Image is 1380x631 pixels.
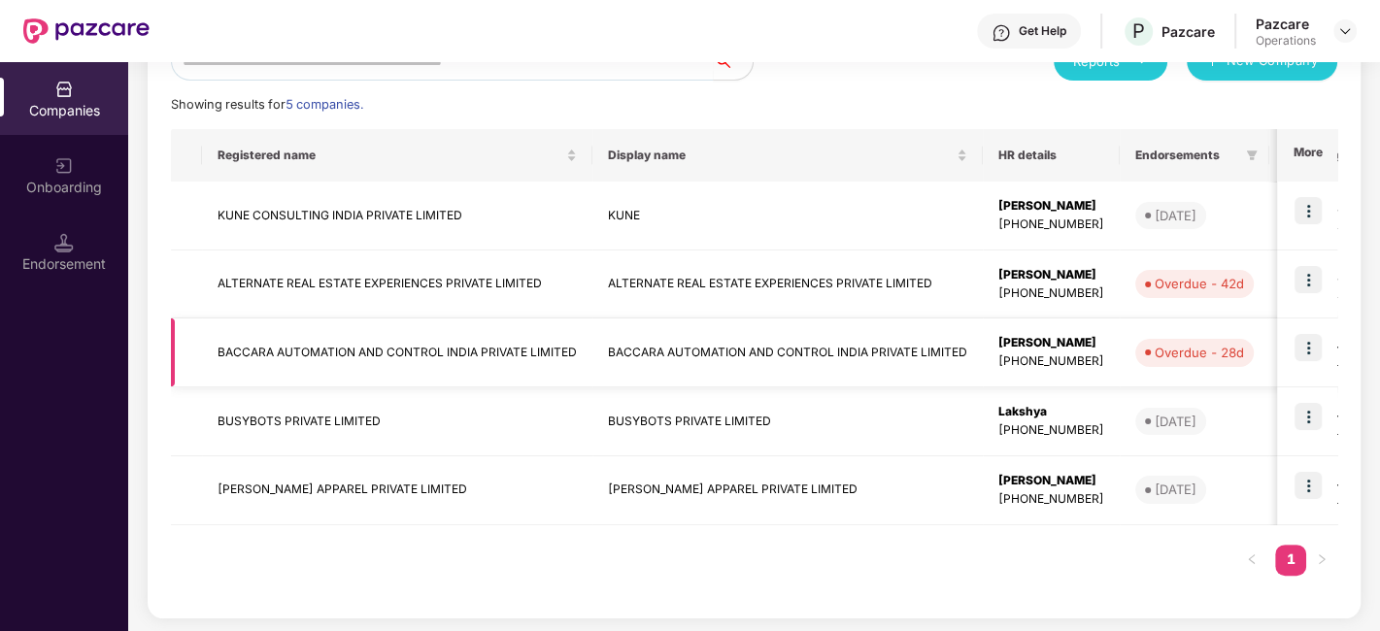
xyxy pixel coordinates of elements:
div: [PERSON_NAME] [998,334,1104,352]
div: Pazcare [1161,22,1215,41]
div: [DATE] [1155,412,1196,431]
span: filter [1242,144,1262,167]
div: [PERSON_NAME] [998,266,1104,284]
div: [PHONE_NUMBER] [998,352,1104,371]
img: icon [1295,403,1322,430]
button: left [1236,545,1267,576]
img: icon [1295,334,1322,361]
td: KUNE CONSULTING INDIA PRIVATE LIMITED [202,182,592,250]
a: 1 [1275,545,1306,574]
td: BUSYBOTS PRIVATE LIMITED [592,387,983,456]
td: BACCARA AUTOMATION AND CONTROL INDIA PRIVATE LIMITED [592,318,983,387]
div: Operations [1256,33,1316,49]
td: BUSYBOTS PRIVATE LIMITED [202,387,592,456]
div: Overdue - 28d [1155,343,1244,362]
div: [PHONE_NUMBER] [998,284,1104,303]
li: Next Page [1306,545,1337,576]
th: Registered name [202,129,592,182]
div: [PERSON_NAME] [998,472,1104,490]
button: right [1306,545,1337,576]
img: svg+xml;base64,PHN2ZyBpZD0iQ29tcGFuaWVzIiB4bWxucz0iaHR0cDovL3d3dy53My5vcmcvMjAwMC9zdmciIHdpZHRoPS... [54,80,74,99]
td: ALTERNATE REAL ESTATE EXPERIENCES PRIVATE LIMITED [592,250,983,319]
div: Get Help [1019,23,1066,39]
td: BACCARA AUTOMATION AND CONTROL INDIA PRIVATE LIMITED [202,318,592,387]
div: [PERSON_NAME] [998,197,1104,216]
td: [PERSON_NAME] APPAREL PRIVATE LIMITED [202,456,592,525]
span: right [1316,553,1328,565]
span: P [1132,19,1145,43]
td: [PERSON_NAME] APPAREL PRIVATE LIMITED [592,456,983,525]
span: Showing results for [171,97,363,112]
div: Pazcare [1256,15,1316,33]
img: icon [1295,472,1322,499]
span: left [1246,553,1258,565]
span: filter [1246,149,1258,161]
th: Display name [592,129,983,182]
img: svg+xml;base64,PHN2ZyBpZD0iSGVscC0zMngzMiIgeG1sbnM9Imh0dHA6Ly93d3cudzMub3JnLzIwMDAvc3ZnIiB3aWR0aD... [992,23,1011,43]
span: 5 companies. [286,97,363,112]
li: Previous Page [1236,545,1267,576]
li: 1 [1275,545,1306,576]
td: KUNE [592,182,983,250]
th: HR details [983,129,1120,182]
div: [DATE] [1155,206,1196,225]
img: icon [1295,266,1322,293]
img: svg+xml;base64,PHN2ZyB3aWR0aD0iMTQuNSIgaGVpZ2h0PSIxNC41IiB2aWV3Qm94PSIwIDAgMTYgMTYiIGZpbGw9Im5vbm... [54,233,74,252]
span: Endorsements [1135,148,1238,163]
span: Display name [608,148,953,163]
th: More [1277,129,1337,182]
span: Registered name [218,148,562,163]
div: Overdue - 42d [1155,274,1244,293]
td: ALTERNATE REAL ESTATE EXPERIENCES PRIVATE LIMITED [202,250,592,319]
img: New Pazcare Logo [23,18,150,44]
div: [PHONE_NUMBER] [998,216,1104,234]
img: svg+xml;base64,PHN2ZyB3aWR0aD0iMjAiIGhlaWdodD0iMjAiIHZpZXdCb3g9IjAgMCAyMCAyMCIgZmlsbD0ibm9uZSIgeG... [54,156,74,176]
div: Lakshya [998,403,1104,421]
img: icon [1295,197,1322,224]
img: svg+xml;base64,PHN2ZyBpZD0iRHJvcGRvd24tMzJ4MzIiIHhtbG5zPSJodHRwOi8vd3d3LnczLm9yZy8yMDAwL3N2ZyIgd2... [1337,23,1353,39]
div: [DATE] [1155,480,1196,499]
div: [PHONE_NUMBER] [998,490,1104,509]
div: [PHONE_NUMBER] [998,421,1104,440]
